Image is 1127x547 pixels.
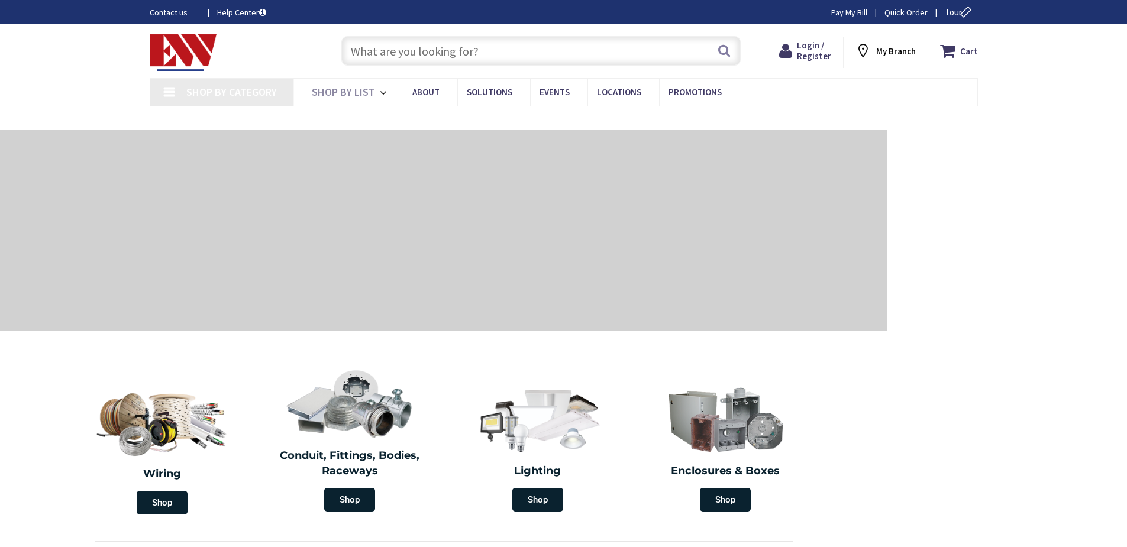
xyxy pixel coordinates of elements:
[700,488,751,512] span: Shop
[150,34,217,71] img: Electrical Wholesalers, Inc.
[74,467,250,482] h2: Wiring
[341,36,741,66] input: What are you looking for?
[512,488,563,512] span: Shop
[68,378,256,520] a: Wiring Shop
[467,86,512,98] span: Solutions
[412,86,440,98] span: About
[940,40,978,62] a: Cart
[669,86,722,98] span: Promotions
[597,86,641,98] span: Locations
[137,491,188,514] span: Shop
[217,7,266,18] a: Help Center
[453,464,623,479] h2: Lighting
[797,40,831,62] span: Login / Register
[324,488,375,512] span: Shop
[960,40,978,62] strong: Cart
[150,7,198,18] a: Contact us
[779,40,831,62] a: Login / Register
[259,363,441,517] a: Conduit, Fittings, Bodies, Raceways Shop
[945,7,975,18] span: Tour
[312,85,375,99] span: Shop By List
[641,464,811,479] h2: Enclosures & Boxes
[186,85,277,99] span: Shop By Category
[265,448,435,478] h2: Conduit, Fittings, Bodies, Raceways
[884,7,928,18] a: Quick Order
[855,40,916,62] div: My Branch
[447,378,629,517] a: Lighting Shop
[831,7,867,18] a: Pay My Bill
[635,378,817,517] a: Enclosures & Boxes Shop
[876,46,916,57] strong: My Branch
[540,86,570,98] span: Events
